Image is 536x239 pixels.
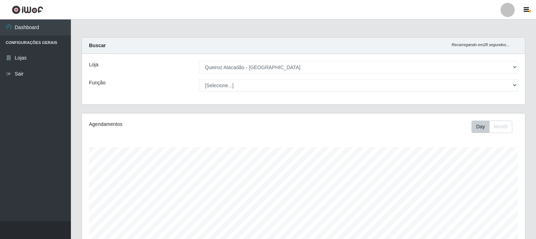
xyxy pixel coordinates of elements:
label: Função [89,79,106,87]
i: Recarregando em 28 segundos... [452,43,509,47]
div: Agendamentos [89,121,262,128]
div: First group [471,121,512,133]
button: Month [489,121,512,133]
label: Loja [89,61,98,68]
button: Day [471,121,490,133]
strong: Buscar [89,43,106,48]
img: CoreUI Logo [12,5,43,14]
div: Toolbar with button groups [471,121,518,133]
